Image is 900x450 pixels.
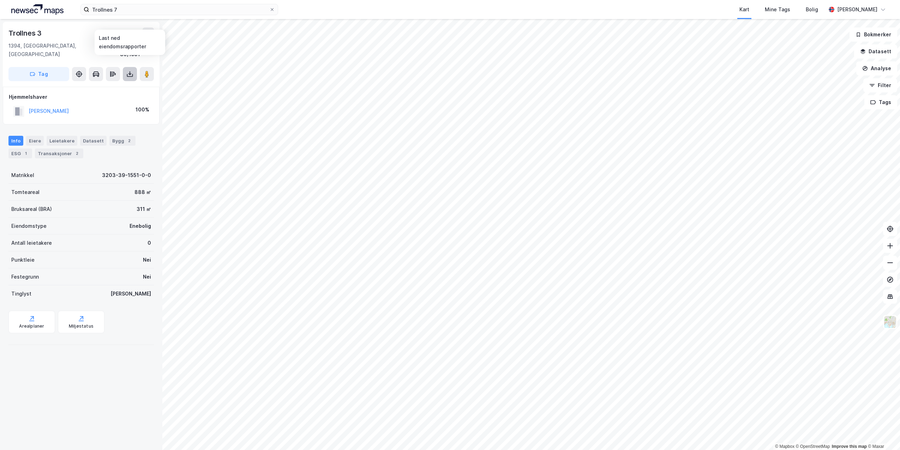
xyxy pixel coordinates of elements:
[796,444,830,449] a: OpenStreetMap
[8,148,32,158] div: ESG
[11,171,34,180] div: Matrikkel
[850,28,897,42] button: Bokmerker
[11,256,35,264] div: Punktleie
[11,188,40,196] div: Tomteareal
[126,137,133,144] div: 2
[134,188,151,196] div: 888 ㎡
[11,222,47,230] div: Eiendomstype
[22,150,29,157] div: 1
[73,150,80,157] div: 2
[854,44,897,59] button: Datasett
[863,78,897,92] button: Filter
[865,416,900,450] iframe: Chat Widget
[102,171,151,180] div: 3203-39-1551-0-0
[739,5,749,14] div: Kart
[11,239,52,247] div: Antall leietakere
[47,136,77,146] div: Leietakere
[864,95,897,109] button: Tags
[137,205,151,213] div: 311 ㎡
[775,444,794,449] a: Mapbox
[8,136,23,146] div: Info
[11,205,52,213] div: Bruksareal (BRA)
[765,5,790,14] div: Mine Tags
[120,42,154,59] div: Asker, 39/1551
[89,4,269,15] input: Søk på adresse, matrikkel, gårdeiere, leietakere eller personer
[832,444,867,449] a: Improve this map
[26,136,44,146] div: Eiere
[143,273,151,281] div: Nei
[130,222,151,230] div: Enebolig
[69,323,94,329] div: Miljøstatus
[109,136,136,146] div: Bygg
[143,256,151,264] div: Nei
[35,148,83,158] div: Transaksjoner
[837,5,877,14] div: [PERSON_NAME]
[11,4,64,15] img: logo.a4113a55bc3d86da70a041830d287a7e.svg
[11,273,39,281] div: Festegrunn
[856,61,897,75] button: Analyse
[11,290,31,298] div: Tinglyst
[8,42,120,59] div: 1394, [GEOGRAPHIC_DATA], [GEOGRAPHIC_DATA]
[865,416,900,450] div: Kontrollprogram for chat
[19,323,44,329] div: Arealplaner
[80,136,107,146] div: Datasett
[806,5,818,14] div: Bolig
[9,93,154,101] div: Hjemmelshaver
[8,28,43,39] div: Trollnes 3
[148,239,151,247] div: 0
[8,67,69,81] button: Tag
[136,105,149,114] div: 100%
[883,315,897,329] img: Z
[110,290,151,298] div: [PERSON_NAME]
